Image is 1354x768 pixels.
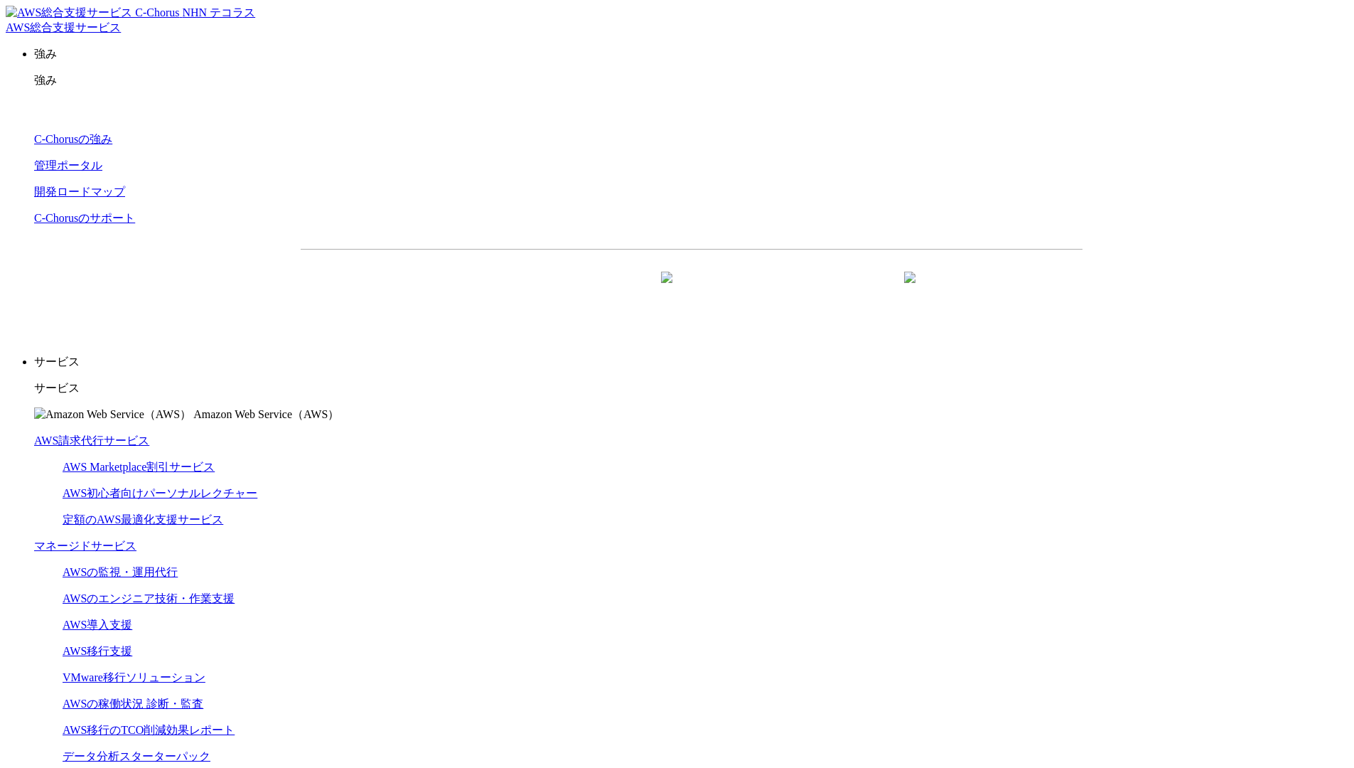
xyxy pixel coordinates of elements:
a: データ分析スターターパック [63,750,210,762]
a: AWSの稼働状況 診断・監査 [63,698,203,710]
a: AWSの監視・運用代行 [63,566,178,578]
p: サービス [34,381,1348,396]
img: AWS総合支援サービス C-Chorus [6,6,180,21]
a: AWSのエンジニア技術・作業支援 [63,592,235,604]
img: Amazon Web Service（AWS） [34,407,191,422]
p: サービス [34,355,1348,370]
a: AWS初心者向けパーソナルレクチャー [63,487,257,499]
span: Amazon Web Service（AWS） [193,408,339,420]
a: AWS Marketplace割引サービス [63,461,215,473]
a: AWS移行のTCO削減効果レポート [63,724,235,736]
img: 矢印 [661,272,672,309]
a: 管理ポータル [34,159,102,171]
a: VMware移行ソリューション [63,671,205,683]
p: 強み [34,73,1348,88]
a: 開発ロードマップ [34,186,125,198]
a: C-Chorusのサポート [34,212,135,224]
a: まずは相談する [699,272,928,308]
a: 定額のAWS最適化支援サービス [63,513,223,526]
a: C-Chorusの強み [34,133,112,145]
a: マネージドサービス [34,540,136,552]
a: AWS請求代行サービス [34,434,149,447]
a: 資料を請求する [456,272,684,308]
img: 矢印 [904,272,915,309]
p: 強み [34,47,1348,62]
a: AWS移行支援 [63,645,132,657]
a: AWS総合支援サービス C-Chorus NHN テコラスAWS総合支援サービス [6,6,255,33]
a: AWS導入支援 [63,619,132,631]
